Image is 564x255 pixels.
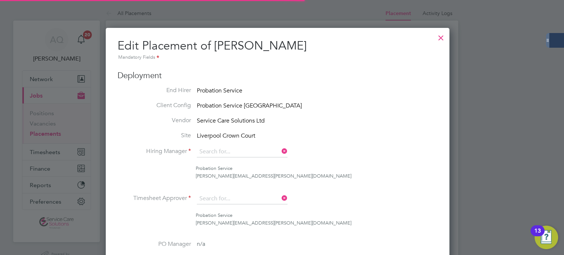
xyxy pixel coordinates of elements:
span: Edit Placement of [PERSON_NAME] [117,39,307,53]
label: Client Config [117,102,191,109]
span: Liverpool Crown Court [197,132,255,139]
button: Open Resource Center, 13 new notifications [535,226,558,249]
label: Hiring Manager [117,147,191,155]
span: Probation Service [GEOGRAPHIC_DATA] [197,102,302,109]
div: Mandatory Fields [117,54,438,62]
div: 13 [534,231,541,240]
span: Probation Service [196,165,232,171]
h3: Deployment [117,70,438,81]
span: Probation Service [197,87,242,94]
span: Service Care Solutions Ltd [197,117,265,124]
div: [PERSON_NAME][EMAIL_ADDRESS][PERSON_NAME][DOMAIN_NAME] [196,172,438,180]
span: Probation Service [196,212,232,218]
label: Vendor [117,117,191,124]
input: Search for... [197,146,288,157]
input: Search for... [197,193,288,204]
label: End Hirer [117,87,191,94]
label: PO Manager [117,240,191,248]
label: Timesheet Approver [117,194,191,202]
label: Site [117,132,191,139]
span: n/a [197,240,205,248]
span: [PERSON_NAME][EMAIL_ADDRESS][PERSON_NAME][DOMAIN_NAME] [196,220,351,226]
